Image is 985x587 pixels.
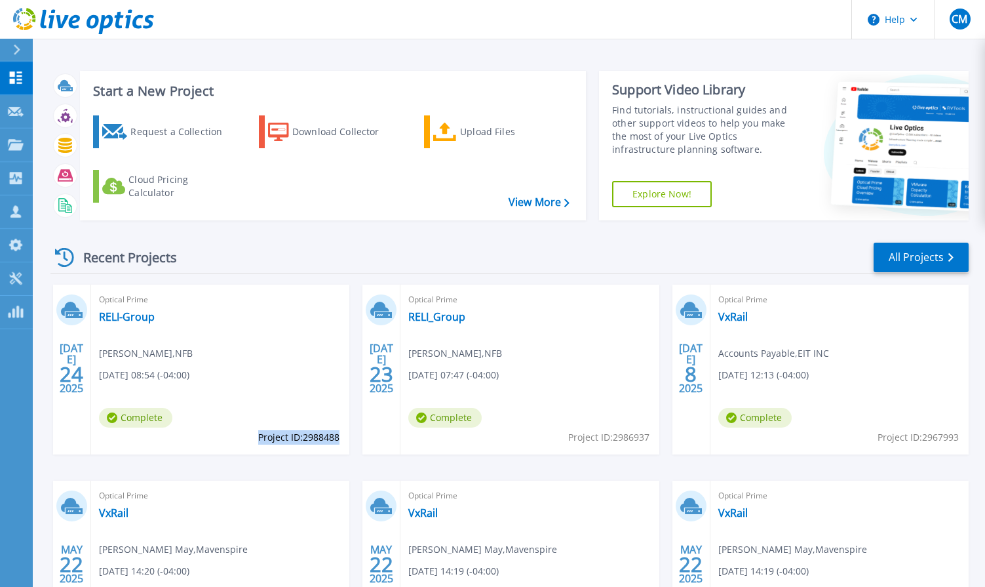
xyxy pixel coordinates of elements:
span: Optical Prime [408,489,651,503]
span: [PERSON_NAME] , NFB [408,346,502,361]
span: Project ID: 2986937 [568,430,649,445]
div: [DATE] 2025 [369,344,394,392]
span: [PERSON_NAME] May , Mavenspire [718,542,867,557]
div: Support Video Library [612,81,798,98]
span: 22 [370,559,393,570]
span: Project ID: 2988488 [258,430,339,445]
span: Optical Prime [99,489,341,503]
a: RELI-Group [99,310,155,323]
div: [DATE] 2025 [59,344,84,392]
div: Cloud Pricing Calculator [128,173,233,199]
a: RELI_Group [408,310,465,323]
span: Project ID: 2967993 [878,430,959,445]
span: [PERSON_NAME] May , Mavenspire [99,542,248,557]
span: [DATE] 14:19 (-04:00) [718,564,809,578]
a: VxRail [718,506,748,519]
span: 22 [60,559,83,570]
span: 23 [370,369,393,380]
span: [DATE] 08:54 (-04:00) [99,368,189,382]
span: [DATE] 14:19 (-04:00) [408,564,499,578]
span: [DATE] 07:47 (-04:00) [408,368,499,382]
span: 24 [60,369,83,380]
a: Cloud Pricing Calculator [93,170,239,203]
a: VxRail [408,506,438,519]
span: Optical Prime [718,293,961,307]
div: [DATE] 2025 [678,344,703,392]
span: 22 [679,559,703,570]
span: Optical Prime [99,293,341,307]
a: Download Collector [259,115,405,148]
a: Upload Files [424,115,570,148]
span: Optical Prime [718,489,961,503]
span: Complete [99,408,172,428]
span: [DATE] 12:13 (-04:00) [718,368,809,382]
h3: Start a New Project [93,84,569,98]
div: Recent Projects [50,241,195,273]
a: All Projects [874,243,969,272]
span: Complete [718,408,792,428]
span: 8 [685,369,697,380]
a: Request a Collection [93,115,239,148]
div: Download Collector [292,119,397,145]
span: Optical Prime [408,293,651,307]
span: CM [952,14,967,24]
span: Complete [408,408,482,428]
a: VxRail [99,506,128,519]
span: Accounts Payable , EIT INC [718,346,829,361]
a: Explore Now! [612,181,712,207]
a: View More [509,196,570,209]
span: [DATE] 14:20 (-04:00) [99,564,189,578]
a: VxRail [718,310,748,323]
span: [PERSON_NAME] , NFB [99,346,193,361]
div: Request a Collection [130,119,235,145]
div: Find tutorials, instructional guides and other support videos to help you make the most of your L... [612,104,798,156]
span: [PERSON_NAME] May , Mavenspire [408,542,557,557]
div: Upload Files [460,119,565,145]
